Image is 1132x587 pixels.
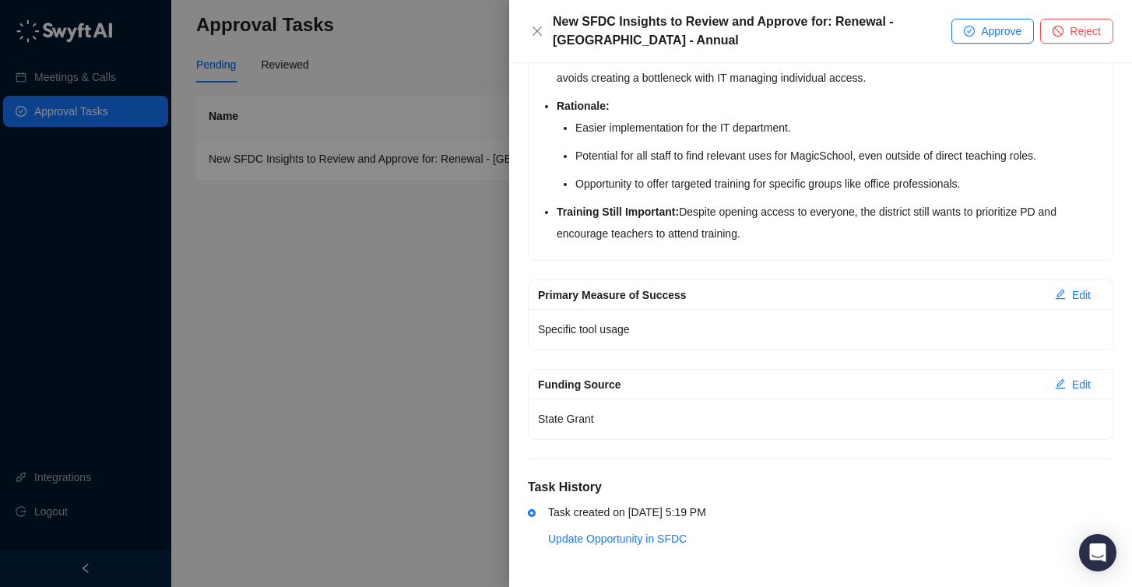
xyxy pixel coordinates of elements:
li: Opportunity to offer targeted training for specific groups like office professionals. [575,173,1103,195]
span: edit [1055,378,1066,389]
p: State Grant [538,408,1103,430]
li: Potential for all staff to find relevant uses for MagicSchool, even outside of direct teaching ro... [575,145,1103,167]
div: Funding Source [538,376,1042,393]
div: New SFDC Insights to Review and Approve for: Renewal - [GEOGRAPHIC_DATA] - Annual [553,12,951,50]
button: Reject [1040,19,1113,44]
li: Despite opening access to everyone, the district still wants to prioritize PD and encourage teach... [557,201,1103,244]
p: Specific tool usage [538,318,1103,340]
div: Open Intercom Messenger [1079,534,1116,571]
button: Edit [1042,372,1103,397]
button: Approve [951,19,1034,44]
strong: Training Still Important: [557,206,679,218]
button: Edit [1042,283,1103,308]
span: close [531,25,543,37]
span: Approve [981,23,1021,40]
span: Edit [1072,376,1091,393]
h5: Task History [528,478,1113,497]
a: Update Opportunity in SFDC [548,533,687,545]
span: stop [1053,26,1063,37]
strong: Rationale: [557,100,610,112]
span: edit [1055,289,1066,300]
button: Close [528,22,547,40]
span: Task created on [DATE] 5:19 PM [548,506,706,518]
li: Easier implementation for the IT department. [575,117,1103,139]
div: Primary Measure of Success [538,286,1042,304]
span: check-circle [964,26,975,37]
span: Edit [1072,286,1091,304]
span: Reject [1070,23,1101,40]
